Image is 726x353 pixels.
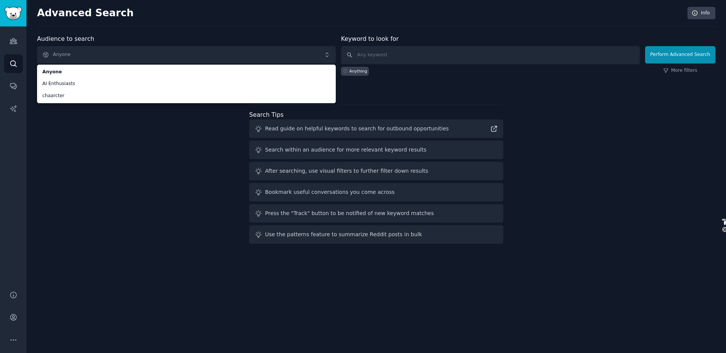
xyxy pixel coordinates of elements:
[42,69,330,76] span: Anyone
[42,81,330,87] span: AI Enthusiasts
[265,167,428,175] div: After searching, use visual filters to further filter down results
[249,111,284,118] label: Search Tips
[37,46,336,63] button: Anyone
[37,7,683,19] h2: Advanced Search
[5,7,22,20] img: GummySearch logo
[341,35,399,42] label: Keyword to look for
[341,46,640,64] input: Any keyword
[265,146,427,154] div: Search within an audience for more relevant keyword results
[42,93,330,99] span: chaarcter
[37,35,94,42] label: Audience to search
[37,65,336,103] ul: Anyone
[687,7,715,20] a: Info
[265,231,422,238] div: Use the patterns feature to summarize Reddit posts in bulk
[265,188,395,196] div: Bookmark useful conversations you come across
[645,46,715,63] button: Perform Advanced Search
[663,67,697,74] a: More filters
[349,68,367,74] div: Anything
[265,125,449,133] div: Read guide on helpful keywords to search for outbound opportunities
[265,209,434,217] div: Press the "Track" button to be notified of new keyword matches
